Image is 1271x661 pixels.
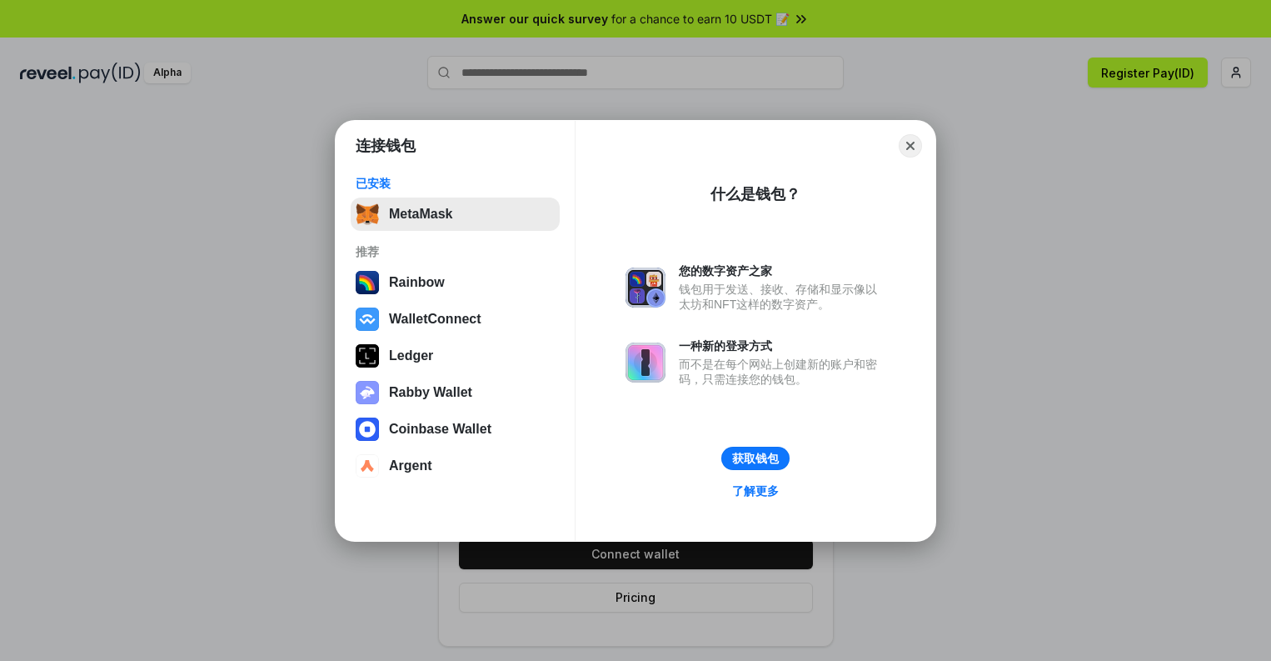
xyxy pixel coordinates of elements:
img: svg+xml,%3Csvg%20xmlns%3D%22http%3A%2F%2Fwww.w3.org%2F2000%2Fsvg%22%20fill%3D%22none%22%20viewBox... [626,343,665,383]
img: svg+xml,%3Csvg%20xmlns%3D%22http%3A%2F%2Fwww.w3.org%2F2000%2Fsvg%22%20fill%3D%22none%22%20viewBox... [356,381,379,404]
div: Ledger [389,348,433,363]
div: 推荐 [356,244,555,259]
div: 而不是在每个网站上创建新的账户和密码，只需连接您的钱包。 [679,357,885,387]
img: svg+xml,%3Csvg%20xmlns%3D%22http%3A%2F%2Fwww.w3.org%2F2000%2Fsvg%22%20width%3D%2228%22%20height%3... [356,344,379,368]
div: MetaMask [389,207,452,222]
div: 您的数字资产之家 [679,263,885,278]
div: 已安装 [356,176,555,191]
button: Coinbase Wallet [351,413,560,446]
div: 一种新的登录方式 [679,338,885,353]
div: Rainbow [389,275,445,290]
div: Argent [389,458,432,473]
div: 了解更多 [732,483,779,498]
button: 获取钱包 [721,447,790,470]
img: svg+xml,%3Csvg%20width%3D%2228%22%20height%3D%2228%22%20viewBox%3D%220%200%2028%2028%22%20fill%3D... [356,454,379,478]
div: 什么是钱包？ [710,184,800,204]
a: 了解更多 [722,480,789,502]
img: svg+xml,%3Csvg%20width%3D%2228%22%20height%3D%2228%22%20viewBox%3D%220%200%2028%2028%22%20fill%3D... [356,418,379,441]
div: 钱包用于发送、接收、存储和显示像以太坊和NFT这样的数字资产。 [679,282,885,312]
h1: 连接钱包 [356,136,416,156]
button: Close [899,134,922,158]
button: Argent [351,449,560,483]
img: svg+xml,%3Csvg%20width%3D%22120%22%20height%3D%22120%22%20viewBox%3D%220%200%20120%20120%22%20fil... [356,271,379,294]
div: WalletConnect [389,312,481,327]
button: MetaMask [351,198,560,231]
button: Rabby Wallet [351,376,560,409]
div: 获取钱包 [732,451,779,466]
img: svg+xml,%3Csvg%20width%3D%2228%22%20height%3D%2228%22%20viewBox%3D%220%200%2028%2028%22%20fill%3D... [356,308,379,331]
div: Coinbase Wallet [389,422,491,437]
img: svg+xml,%3Csvg%20xmlns%3D%22http%3A%2F%2Fwww.w3.org%2F2000%2Fsvg%22%20fill%3D%22none%22%20viewBox... [626,268,665,308]
img: svg+xml,%3Csvg%20fill%3D%22none%22%20height%3D%2233%22%20viewBox%3D%220%200%2035%2033%22%20width%... [356,203,379,226]
div: Rabby Wallet [389,385,472,400]
button: Rainbow [351,266,560,299]
button: Ledger [351,339,560,373]
button: WalletConnect [351,303,560,336]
